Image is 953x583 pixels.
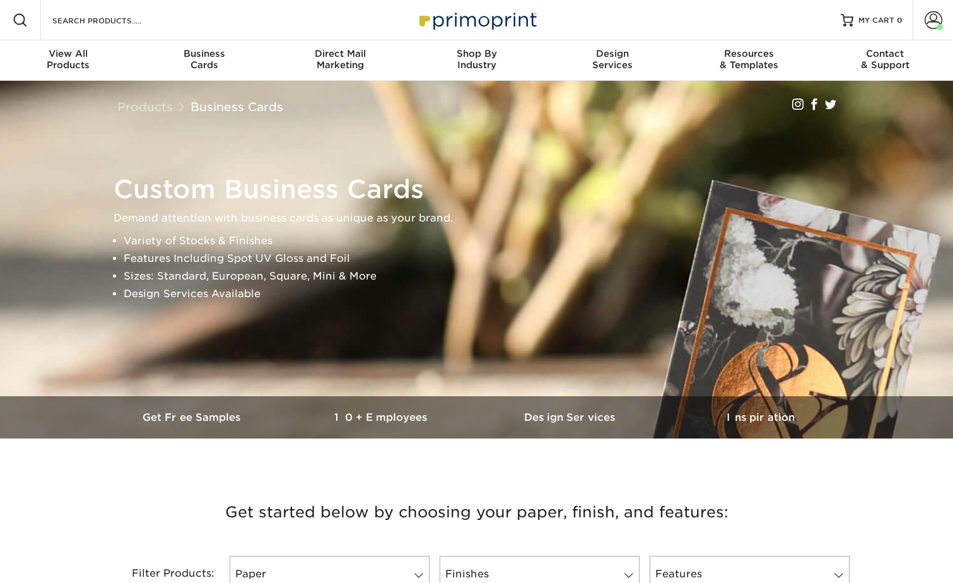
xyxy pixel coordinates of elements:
[858,15,894,26] span: MY CART
[409,40,545,81] a: Shop ByIndustry
[681,48,817,59] span: Resources
[272,40,409,81] a: Direct MailMarketing
[817,40,953,81] a: Contact& Support
[117,100,173,114] a: Products
[136,40,272,81] a: BusinessCards
[124,268,851,285] li: Sizes: Standard, European, Square, Mini & More
[190,100,283,114] a: Business Cards
[51,13,174,28] input: SEARCH PRODUCTS.....
[897,16,903,25] span: 0
[544,48,681,71] div: Services
[681,48,817,71] div: & Templates
[477,411,666,423] h3: Design Services
[666,411,855,423] h3: Inspiration
[136,48,272,71] div: Cards
[817,48,953,59] span: Contact
[272,48,409,59] span: Direct Mail
[124,232,851,250] li: Variety of Stocks & Finishes
[817,48,953,71] div: & Support
[666,396,855,439] a: Inspiration
[114,209,851,227] p: Demand attention with business cards as unique as your brand.
[114,174,851,204] h1: Custom Business Cards
[681,40,817,81] a: Resources& Templates
[124,285,851,303] li: Design Services Available
[98,411,288,423] h3: Get Free Samples
[544,40,681,81] a: DesignServices
[98,396,288,439] a: Get Free Samples
[409,48,545,71] div: Industry
[124,250,851,268] li: Features Including Spot UV Gloss and Foil
[477,396,666,439] a: Design Services
[288,396,477,439] a: 10+ Employees
[288,411,477,423] h3: 10+ Employees
[409,48,545,59] span: Shop By
[108,484,846,541] h3: Get started below by choosing your paper, finish, and features:
[414,6,540,33] img: Primoprint
[272,48,409,71] div: Marketing
[136,48,272,59] span: Business
[544,48,681,59] span: Design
